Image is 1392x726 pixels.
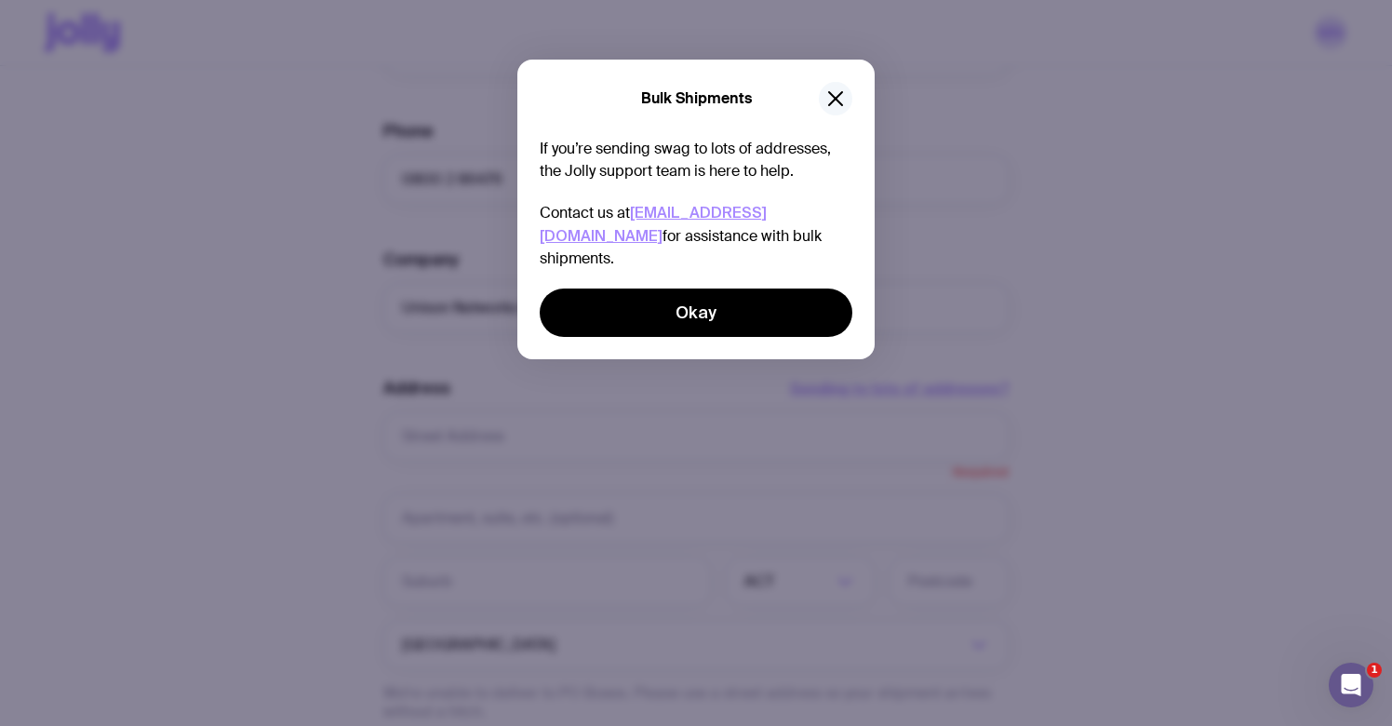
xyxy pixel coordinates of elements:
button: Okay [540,289,852,337]
iframe: Intercom live chat [1329,663,1373,707]
a: [EMAIL_ADDRESS][DOMAIN_NAME] [540,204,767,244]
p: If you’re sending swag to lots of addresses, the Jolly support team is here to help. [540,138,852,182]
p: Contact us at for assistance with bulk shipments. [540,201,852,270]
h5: Bulk Shipments [641,89,752,108]
span: 1 [1367,663,1382,678]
